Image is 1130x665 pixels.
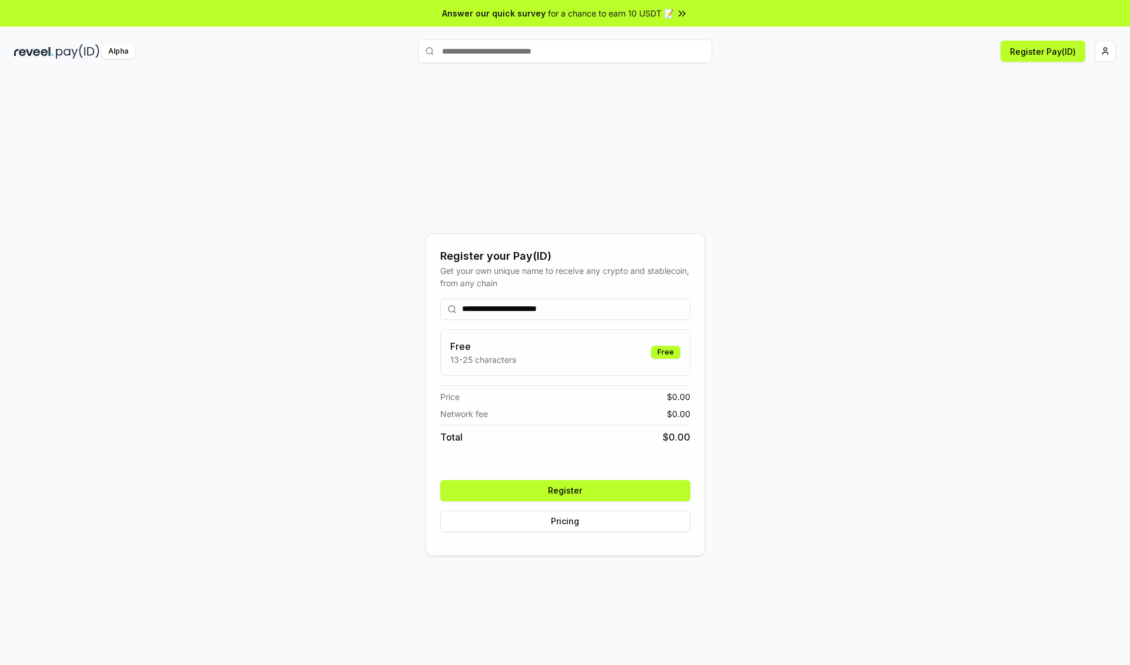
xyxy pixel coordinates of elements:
[667,391,690,403] span: $ 0.00
[440,248,690,264] div: Register your Pay(ID)
[450,353,516,366] p: 13-25 characters
[663,430,690,444] span: $ 0.00
[450,339,516,353] h3: Free
[667,408,690,420] span: $ 0.00
[56,44,99,59] img: pay_id
[14,44,54,59] img: reveel_dark
[440,391,460,403] span: Price
[1001,41,1085,62] button: Register Pay(ID)
[440,511,690,532] button: Pricing
[102,44,135,59] div: Alpha
[651,346,680,359] div: Free
[440,264,690,289] div: Get your own unique name to receive any crypto and stablecoin, from any chain
[442,7,546,19] span: Answer our quick survey
[548,7,674,19] span: for a chance to earn 10 USDT 📝
[440,480,690,501] button: Register
[440,430,463,444] span: Total
[440,408,488,420] span: Network fee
